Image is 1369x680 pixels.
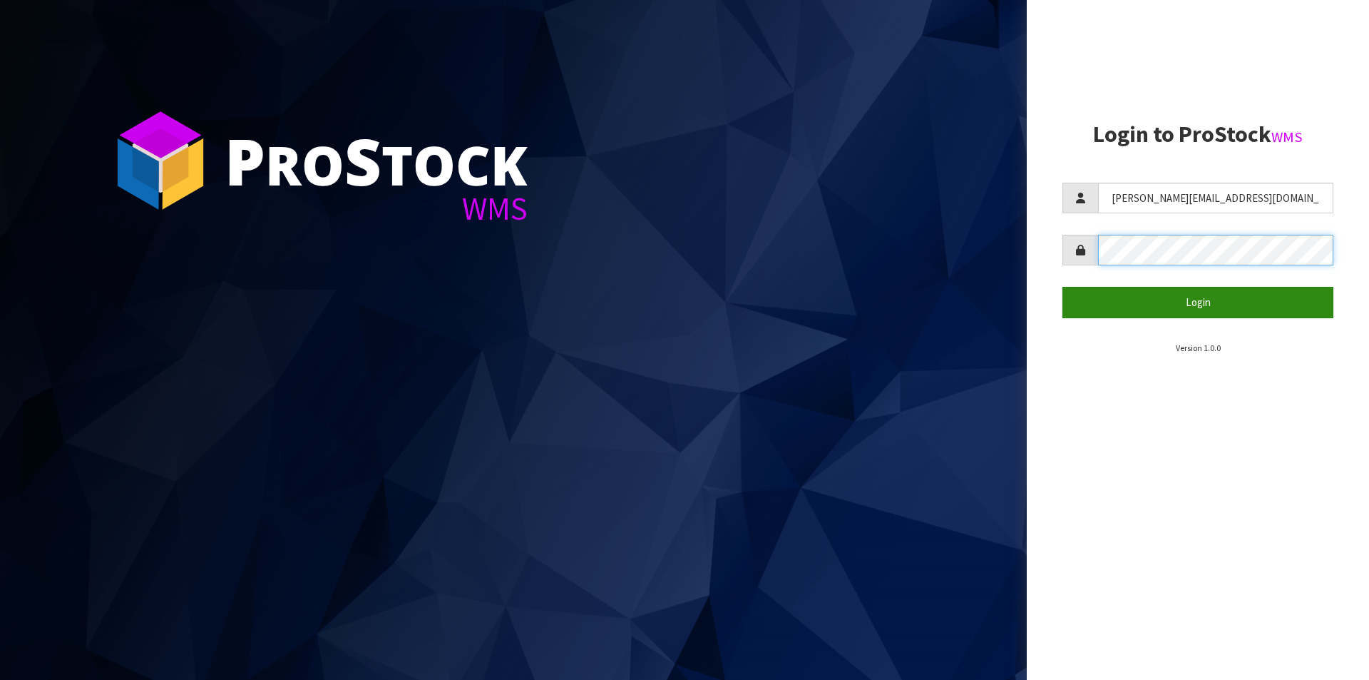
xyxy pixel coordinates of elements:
img: ProStock Cube [107,107,214,214]
small: Version 1.0.0 [1176,342,1221,353]
small: WMS [1271,128,1303,146]
input: Username [1098,183,1333,213]
button: Login [1062,287,1333,318]
div: WMS [225,193,528,225]
span: P [225,117,265,204]
h2: Login to ProStock [1062,122,1333,147]
div: ro tock [225,128,528,193]
span: S [344,117,381,204]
